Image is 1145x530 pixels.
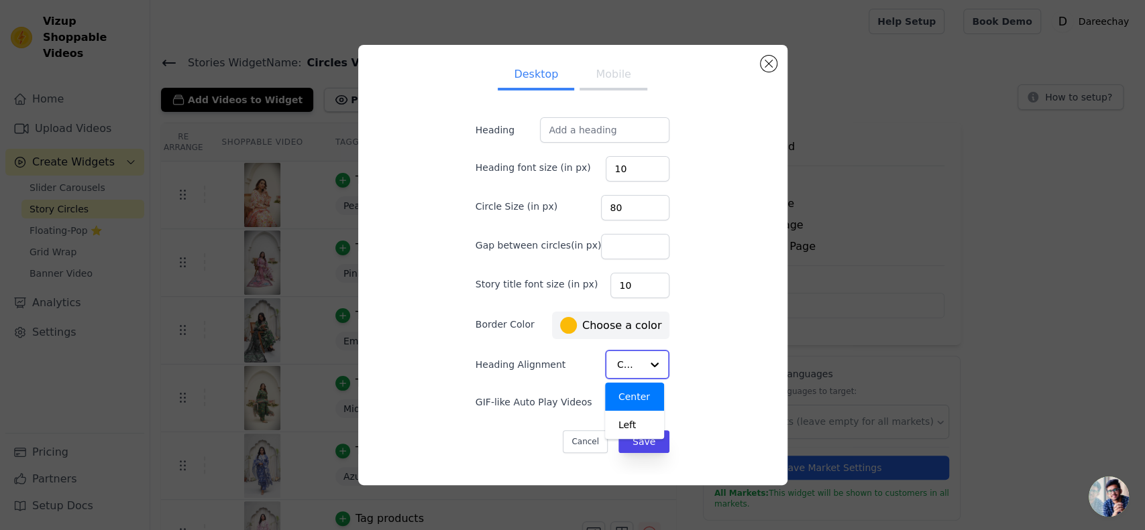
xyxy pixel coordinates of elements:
[580,61,647,90] button: Mobile
[476,395,592,409] label: GIF-like Auto Play Videos
[540,117,669,143] input: Add a heading
[605,383,664,411] div: Center
[476,161,591,174] label: Heading font size (in px)
[476,358,568,371] label: Heading Alignment
[476,123,541,137] label: Heading
[476,277,598,291] label: Story title font size (in px)
[498,61,574,90] button: Desktop
[476,318,535,331] label: Border Color
[563,430,608,453] button: Cancel
[560,317,661,334] label: Choose a color
[1089,476,1129,517] div: Open chat
[605,411,664,439] div: Left
[618,430,669,453] button: Save
[476,239,602,252] label: Gap between circles(in px)
[476,200,557,213] label: Circle Size (in px)
[761,56,777,72] button: Close modal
